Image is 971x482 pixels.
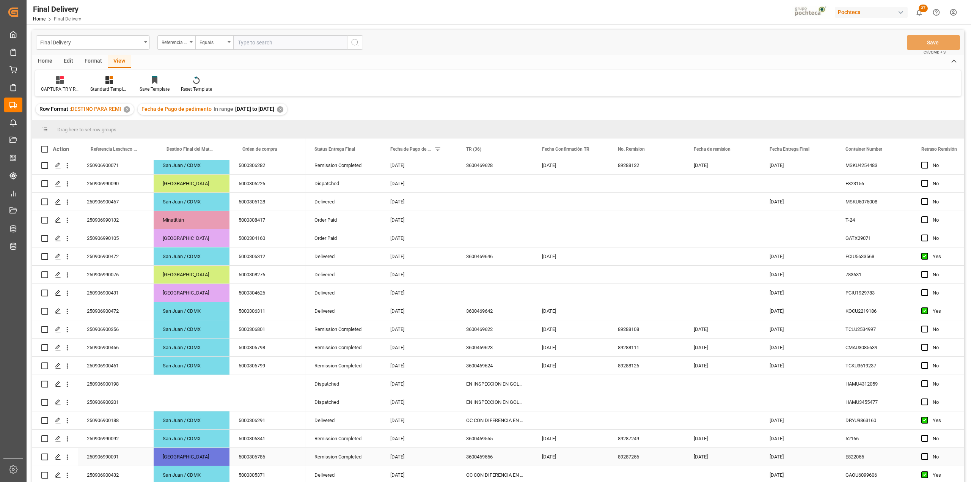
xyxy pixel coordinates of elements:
[836,266,912,284] div: 783631
[305,320,381,338] div: Remission Completed
[845,146,882,152] span: Container Number
[78,247,154,265] div: 250906900472
[32,247,305,266] div: Press SPACE to select this row.
[533,357,609,375] div: [DATE]
[381,393,457,411] div: [DATE]
[836,393,912,411] div: HAMU3455477
[32,302,305,320] div: Press SPACE to select this row.
[836,229,912,247] div: GATX29071
[618,146,645,152] span: No. Remision
[162,37,187,46] div: Referencia Leschaco (Impo)
[53,146,69,153] div: Action
[305,448,381,466] div: Remission Completed
[305,175,381,192] div: Dispatched
[457,320,533,338] div: 3600469622
[71,106,121,112] span: DESTINO PARA REMI
[609,448,685,466] div: 89287256
[124,106,130,113] div: ✕
[836,302,912,320] div: KOCU2219186
[381,411,457,429] div: [DATE]
[381,339,457,356] div: [DATE]
[760,156,836,174] div: [DATE]
[381,430,457,447] div: [DATE]
[78,430,154,447] div: 250906990092
[533,302,609,320] div: [DATE]
[685,156,760,174] div: [DATE]
[78,266,154,284] div: 250906990076
[921,146,957,152] span: Retraso Remisión
[32,211,305,229] div: Press SPACE to select this row.
[195,35,233,50] button: open menu
[919,5,928,12] span: 37
[533,339,609,356] div: [DATE]
[836,284,912,302] div: PCIU1929783
[609,339,685,356] div: 89288111
[694,146,731,152] span: Fecha de remision
[32,339,305,357] div: Press SPACE to select this row.
[533,156,609,174] div: [DATE]
[305,284,381,302] div: Delivered
[229,266,305,284] div: 5000308276
[32,393,305,411] div: Press SPACE to select this row.
[154,339,229,356] div: San Juan / CDMX
[214,106,233,112] span: In range
[928,4,945,21] button: Help Center
[78,284,154,302] div: 250906900431
[457,448,533,466] div: 3600469556
[305,393,381,411] div: Dispatched
[836,320,912,338] div: TCLU2534997
[760,339,836,356] div: [DATE]
[457,430,533,447] div: 3600469555
[381,247,457,265] div: [DATE]
[381,211,457,229] div: [DATE]
[770,146,809,152] span: Fecha Entrega Final
[229,448,305,466] div: 5000306786
[760,448,836,466] div: [DATE]
[154,357,229,375] div: San Juan / CDMX
[78,375,154,393] div: 250906900198
[907,35,960,50] button: Save
[760,302,836,320] div: [DATE]
[78,411,154,429] div: 250906900188
[381,320,457,338] div: [DATE]
[305,302,381,320] div: Delivered
[154,193,229,211] div: San Juan / CDMX
[32,375,305,393] div: Press SPACE to select this row.
[457,156,533,174] div: 3600469628
[229,175,305,192] div: 5000306226
[32,193,305,211] div: Press SPACE to select this row.
[57,127,116,132] span: Drag here to set row groups
[78,211,154,229] div: 250906990132
[40,37,141,47] div: Final Delivery
[154,156,229,174] div: San Juan / CDMX
[305,193,381,211] div: Delivered
[229,284,305,302] div: 5000304626
[305,211,381,229] div: Order Paid
[200,37,225,46] div: Equals
[242,146,277,152] span: Orden de compra
[41,86,79,93] div: CAPTURA TR Y RETRASO CON ENTREGA Y SUCURSAL
[39,106,71,112] span: Row Format :
[924,49,946,55] span: Ctrl/CMD + S
[154,448,229,466] div: [GEOGRAPHIC_DATA]
[154,229,229,247] div: [GEOGRAPHIC_DATA]
[305,339,381,356] div: Remission Completed
[305,247,381,265] div: Delivered
[836,357,912,375] div: TCKU3619237
[836,247,912,265] div: FCIU5633568
[154,411,229,429] div: San Juan / CDMX
[141,106,212,112] span: Fecha de Pago de pedimento
[836,339,912,356] div: CMAU3085639
[305,411,381,429] div: Delivered
[167,146,214,152] span: Destino Final del Material
[229,193,305,211] div: 5000306128
[78,175,154,192] div: 250906990090
[140,86,170,93] div: Save Template
[533,247,609,265] div: [DATE]
[233,35,347,50] input: Type to search
[91,146,138,152] span: Referencia Leschaco (Impo)
[381,193,457,211] div: [DATE]
[305,430,381,447] div: Remission Completed
[836,448,912,466] div: E822055
[32,284,305,302] div: Press SPACE to select this row.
